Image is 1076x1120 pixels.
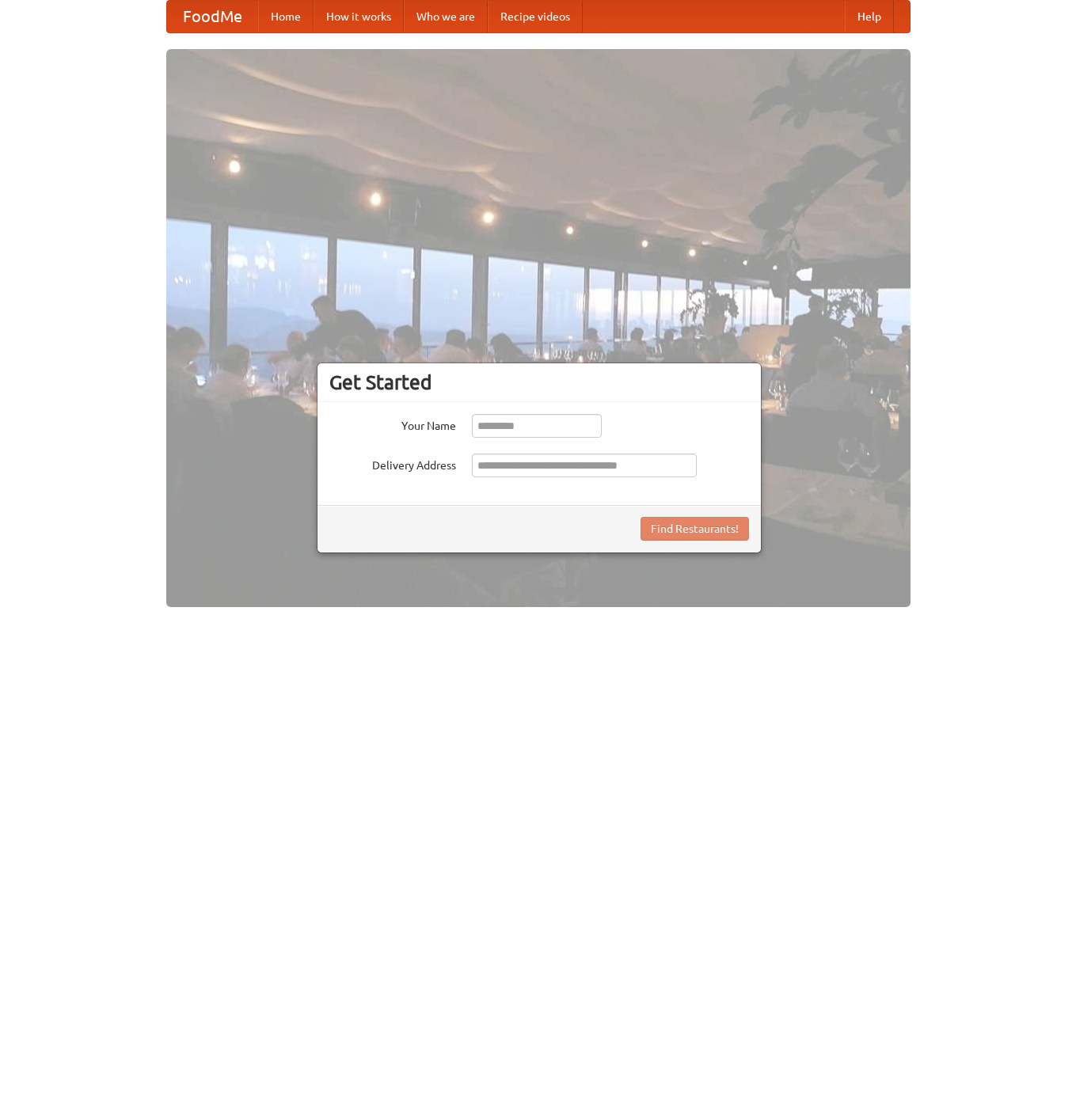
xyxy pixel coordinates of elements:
[329,370,749,394] h3: Get Started
[404,1,488,32] a: Who we are
[258,1,314,32] a: Home
[488,1,583,32] a: Recipe videos
[167,1,258,32] a: FoodMe
[329,414,456,434] label: Your Name
[329,454,456,473] label: Delivery Address
[314,1,404,32] a: How it works
[845,1,894,32] a: Help
[641,517,749,541] button: Find Restaurants!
